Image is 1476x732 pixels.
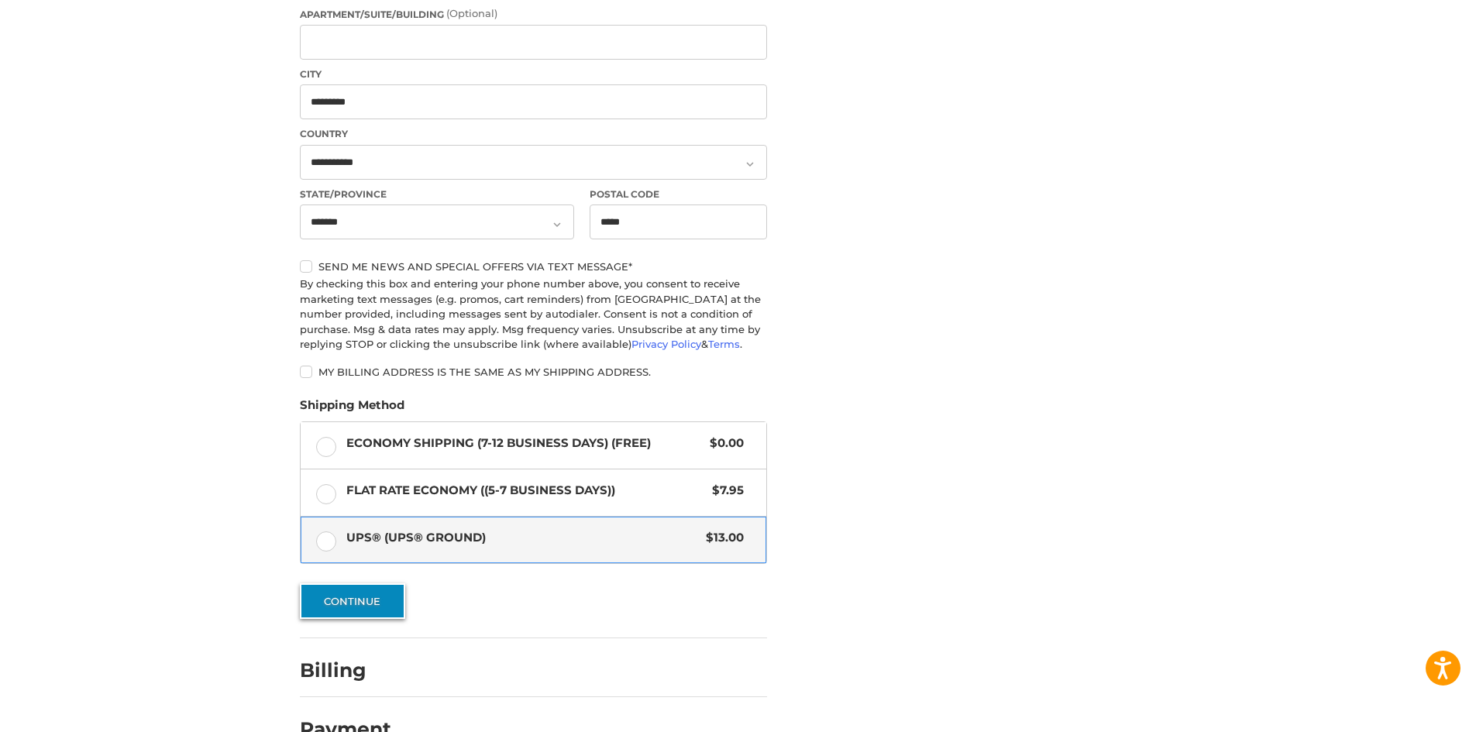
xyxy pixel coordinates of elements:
[698,529,744,547] span: $13.00
[300,366,767,378] label: My billing address is the same as my shipping address.
[708,338,740,350] a: Terms
[300,583,405,619] button: Continue
[631,338,701,350] a: Privacy Policy
[300,397,404,421] legend: Shipping Method
[704,482,744,500] span: $7.95
[300,67,767,81] label: City
[300,6,767,22] label: Apartment/Suite/Building
[300,260,767,273] label: Send me news and special offers via text message*
[300,187,574,201] label: State/Province
[346,435,703,452] span: Economy Shipping (7-12 Business Days) (Free)
[346,482,705,500] span: Flat Rate Economy ((5-7 Business Days))
[300,127,767,141] label: Country
[1348,690,1476,732] iframe: Google Customer Reviews
[300,277,767,352] div: By checking this box and entering your phone number above, you consent to receive marketing text ...
[702,435,744,452] span: $0.00
[590,187,768,201] label: Postal Code
[446,7,497,19] small: (Optional)
[300,658,391,682] h2: Billing
[346,529,699,547] span: UPS® (UPS® Ground)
